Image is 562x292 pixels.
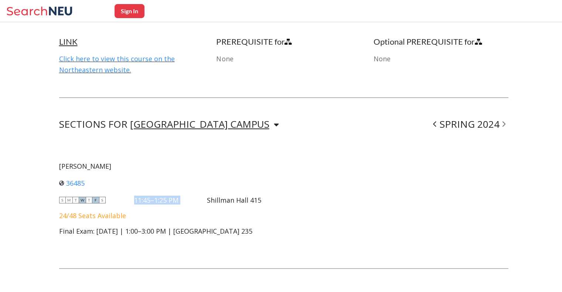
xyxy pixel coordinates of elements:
h4: PREREQUISITE for [216,37,351,47]
button: Sign In [115,4,144,18]
span: None [216,54,233,63]
div: [GEOGRAPHIC_DATA] CAMPUS [130,120,269,128]
span: S [99,197,106,203]
a: Click here to view this course on the Northeastern website. [59,54,175,74]
h4: Optional PREREQUISITE for [374,37,508,47]
span: None [374,54,391,63]
div: 24/48 Seats Available [59,212,262,220]
div: 11:45–1:25 PM [134,196,178,204]
h4: LINK [59,37,194,47]
div: SECTIONS FOR [59,120,279,129]
div: Shillman Hall 415 [207,196,261,204]
div: [PERSON_NAME] [59,162,262,170]
span: T [86,197,92,203]
a: 36485 [59,179,85,188]
span: F [92,197,99,203]
span: S [59,197,66,203]
span: M [66,197,72,203]
span: W [79,197,86,203]
div: Final Exam: [DATE] | 1:00–3:00 PM | [GEOGRAPHIC_DATA] 235 [59,227,262,235]
span: T [72,197,79,203]
div: SPRING 2024 [430,120,508,129]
